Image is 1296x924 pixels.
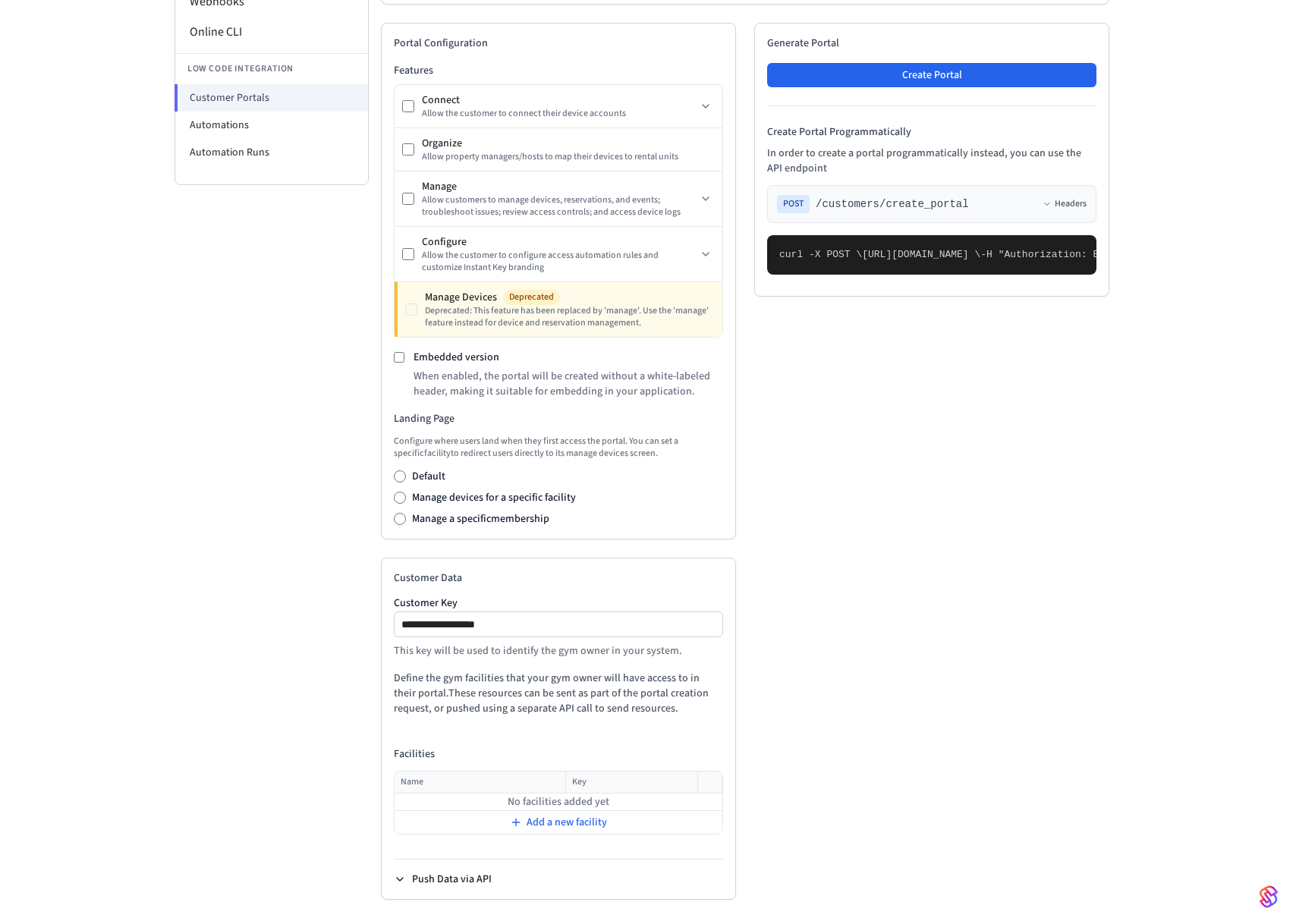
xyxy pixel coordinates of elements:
[394,598,723,608] label: Customer Key
[394,36,723,51] h2: Portal Configuration
[767,146,1096,176] p: In order to create a portal programmatically instead, you can use the API endpoint
[175,53,368,84] li: Low Code Integration
[862,249,980,260] span: [URL][DOMAIN_NAME] \
[394,746,723,762] h4: Facilities
[175,139,368,166] li: Automation Runs
[422,93,697,108] div: Connect
[422,179,697,194] div: Manage
[422,151,715,163] div: Allow property managers/hosts to map their devices to rental units
[175,112,368,139] li: Automations
[767,124,1096,140] h4: Create Portal Programmatically
[394,435,723,460] p: Configure where users land when they first access the portal. You can set a specific facility to ...
[1043,198,1087,210] button: Headers
[175,84,368,112] li: Customer Portals
[414,350,499,365] label: Embedded version
[412,511,549,526] label: Manage a specific membership
[425,290,715,305] div: Manage Devices
[394,570,723,586] h2: Customer Data
[980,249,1264,260] span: -H "Authorization: Bearer seam_api_key_123456" \
[422,136,715,151] div: Organize
[175,17,368,47] li: Online CLI
[816,196,969,212] span: /customers/create_portal
[767,63,1096,87] button: Create Portal
[394,411,723,426] h3: Landing Page
[422,250,697,274] div: Allow the customer to configure access automation rules and customize Instant Key branding
[422,108,697,120] div: Allow the customer to connect their device accounts
[394,643,723,658] p: This key will be used to identify the gym owner in your system.
[503,290,560,305] span: Deprecated
[414,369,723,399] p: When enabled, the portal will be created without a white-labeled header, making it suitable for e...
[422,194,697,218] div: Allow customers to manage devices, reservations, and events; troubleshoot issues; review access c...
[394,671,723,716] p: Define the gym facilities that your gym owner will have access to in their portal. These resource...
[527,815,607,830] span: Add a new facility
[1260,885,1278,909] img: SeamLogoGradient.69752ec5.svg
[394,63,723,78] h3: Features
[777,195,810,213] span: POST
[425,305,715,329] div: Deprecated: This feature has been replaced by 'manage'. Use the 'manage' feature instead for devi...
[395,772,565,794] th: Name
[395,794,722,811] td: No facilities added yet
[412,490,576,505] label: Manage devices for a specific facility
[412,469,445,484] label: Default
[394,872,492,887] button: Push Data via API
[422,234,697,250] div: Configure
[779,249,862,260] span: curl -X POST \
[767,36,1096,51] h2: Generate Portal
[565,772,697,794] th: Key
